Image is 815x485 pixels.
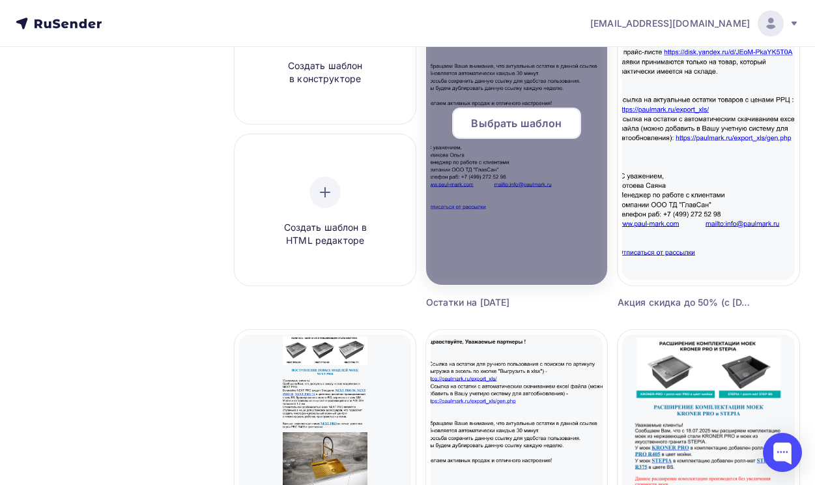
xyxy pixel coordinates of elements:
span: [EMAIL_ADDRESS][DOMAIN_NAME] [590,17,750,30]
div: Остатки на [DATE] [426,296,562,309]
a: [EMAIL_ADDRESS][DOMAIN_NAME] [590,10,799,37]
span: Создать шаблон в HTML редакторе [263,221,387,248]
span: Создать шаблон в конструкторе [263,59,387,86]
span: Выбрать шаблон [471,115,562,131]
div: Акция скидка до 50% (с [DATE]-[DATE]) [618,296,754,309]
